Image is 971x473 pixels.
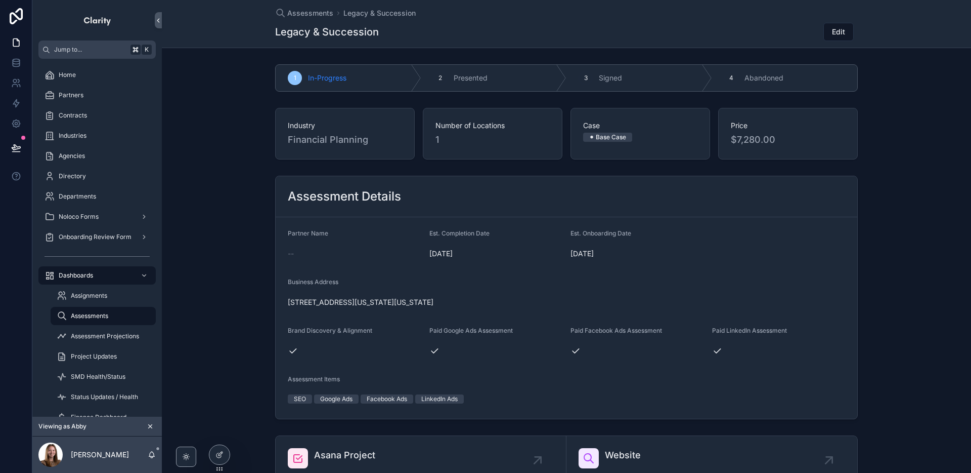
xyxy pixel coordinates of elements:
img: App logo [83,12,112,28]
span: 3 [584,74,588,82]
span: Abandoned [744,73,783,83]
span: Viewing as Abby [38,422,86,430]
span: Assessment Items [288,375,340,383]
span: Finance Dashboard [71,413,126,421]
span: Assessments [287,8,333,18]
span: Directory [59,172,86,180]
div: Facebook Ads [367,395,407,404]
a: Assignments [51,287,156,305]
div: Google Ads [320,395,352,404]
a: Partners [38,86,156,104]
span: Industry [288,121,402,131]
a: Contracts [38,106,156,125]
span: K [143,46,151,54]
span: Noloco Forms [59,213,99,221]
a: Home [38,66,156,84]
span: Presented [454,73,488,83]
a: Assessments [51,307,156,325]
button: Jump to...K [38,41,156,59]
a: Onboarding Review Form [38,228,156,246]
span: Website [605,448,641,462]
a: Finance Dashboard [51,408,156,426]
a: SMD Health/Status [51,368,156,386]
div: scrollable content [32,59,162,417]
span: Est. Onboarding Date [570,229,631,237]
button: Edit [823,23,854,41]
span: Case [583,121,697,131]
span: Departments [59,192,96,201]
span: Project Updates [71,352,117,361]
span: Agencies [59,152,85,160]
span: Paid LinkedIn Assessment [712,327,787,334]
span: Est. Completion Date [429,229,490,237]
span: Contracts [59,111,87,120]
a: Project Updates [51,347,156,366]
div: LinkedIn Ads [421,395,458,404]
span: Asana Project [314,448,375,462]
span: Jump to... [54,46,126,54]
span: 1 [294,74,296,82]
a: Status Updates / Health [51,388,156,406]
div: ⚫ Base Case [589,133,626,142]
span: Signed [599,73,622,83]
a: Departments [38,187,156,206]
span: 4 [729,74,733,82]
span: Assessment Projections [71,332,139,340]
span: [DATE] [570,249,704,259]
span: Home [59,71,76,79]
span: Status Updates / Health [71,393,138,401]
span: Edit [832,27,845,37]
span: -- [288,249,294,259]
a: Legacy & Succession [343,8,416,18]
span: Assignments [71,292,107,300]
span: 1 [435,133,550,147]
span: 2 [438,74,442,82]
p: [PERSON_NAME] [71,450,129,460]
a: Noloco Forms [38,208,156,226]
a: Assessments [275,8,333,18]
span: Partners [59,91,83,99]
span: Partner Name [288,229,328,237]
h1: Legacy & Succession [275,25,379,39]
span: Dashboards [59,271,93,280]
span: Brand Discovery & Alignment [288,327,372,334]
div: SEO [294,395,306,404]
h2: Assessment Details [288,188,401,205]
span: Financial Planning [288,133,402,147]
span: Assessments [71,312,108,320]
a: Industries [38,127,156,145]
span: Paid Google Ads Assessment [429,327,513,334]
span: Paid Facebook Ads Assessment [570,327,662,334]
span: $7,280.00 [731,133,845,147]
a: Assessment Projections [51,327,156,345]
a: Directory [38,167,156,185]
a: Agencies [38,147,156,165]
span: [DATE] [429,249,563,259]
span: Price [731,121,845,131]
span: [STREET_ADDRESS][US_STATE][US_STATE] [288,297,845,307]
a: Dashboards [38,266,156,285]
span: In-Progress [308,73,346,83]
span: Onboarding Review Form [59,233,131,241]
span: SMD Health/Status [71,373,125,381]
span: Business Address [288,278,338,286]
span: Number of Locations [435,121,550,131]
span: Industries [59,132,86,140]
